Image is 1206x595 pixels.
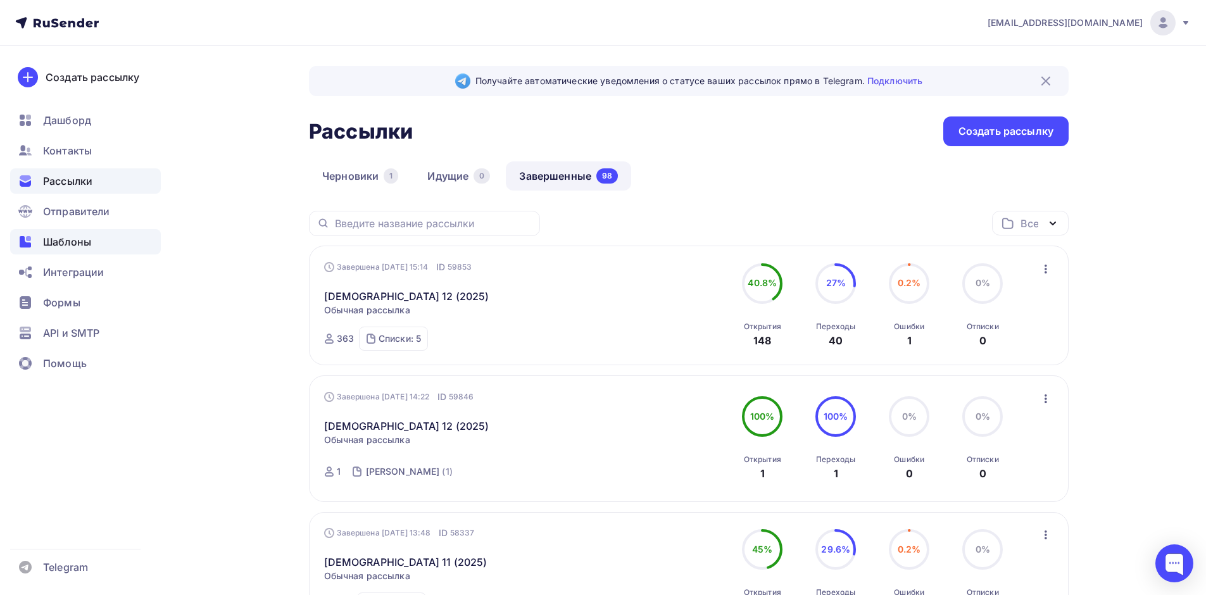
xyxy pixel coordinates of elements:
span: 58337 [450,527,475,539]
span: 0.2% [898,277,921,288]
span: 0% [976,411,990,422]
a: Контакты [10,138,161,163]
a: Рассылки [10,168,161,194]
span: 0% [976,544,990,554]
span: ID [439,527,448,539]
div: 1 [907,333,912,348]
span: Контакты [43,143,92,158]
a: Идущие0 [414,161,503,191]
div: 0 [474,168,490,184]
span: Обычная рассылка [324,304,410,316]
img: Telegram [455,73,470,89]
span: Получайте автоматические уведомления о статусе ваших рассылок прямо в Telegram. [475,75,922,87]
div: Отписки [967,454,999,465]
div: Создать рассылку [958,124,1053,139]
span: 59853 [448,261,472,273]
div: Переходы [816,454,855,465]
div: 148 [753,333,771,348]
span: Дашборд [43,113,91,128]
a: Формы [10,290,161,315]
div: Завершена [DATE] 14:22 [324,391,474,403]
div: Открытия [744,322,781,332]
span: 0% [976,277,990,288]
a: Отправители [10,199,161,224]
span: 45% [752,544,772,554]
a: Завершенные98 [506,161,631,191]
span: Помощь [43,356,87,371]
a: [PERSON_NAME] (1) [365,461,454,482]
h2: Рассылки [309,119,413,144]
span: Обычная рассылка [324,434,410,446]
div: Создать рассылку [46,70,139,85]
a: [DEMOGRAPHIC_DATA] 12 (2025) [324,418,489,434]
span: 0% [902,411,917,422]
span: 100% [824,411,848,422]
span: Интеграции [43,265,104,280]
div: 1 [834,466,838,481]
div: 1 [337,465,341,478]
div: 0 [979,466,986,481]
span: [EMAIL_ADDRESS][DOMAIN_NAME] [988,16,1143,29]
div: Ошибки [894,322,924,332]
span: ID [436,261,445,273]
div: 0 [979,333,986,348]
span: 59846 [449,391,474,403]
div: Завершена [DATE] 13:48 [324,527,475,539]
span: Шаблоны [43,234,91,249]
div: 363 [337,332,354,345]
span: 29.6% [821,544,850,554]
div: Ошибки [894,454,924,465]
div: Открытия [744,454,781,465]
a: [DEMOGRAPHIC_DATA] 12 (2025) [324,289,489,304]
span: 27% [826,277,846,288]
div: 40 [829,333,843,348]
span: Отправители [43,204,110,219]
a: [DEMOGRAPHIC_DATA] 11 (2025) [324,554,487,570]
span: Обычная рассылка [324,570,410,582]
a: Подключить [867,75,922,86]
a: Черновики1 [309,161,411,191]
div: [PERSON_NAME] [366,465,440,478]
div: 1 [760,466,765,481]
div: 98 [596,168,618,184]
div: Отписки [967,322,999,332]
span: 100% [750,411,775,422]
span: Формы [43,295,80,310]
div: 1 [384,168,398,184]
a: [EMAIL_ADDRESS][DOMAIN_NAME] [988,10,1191,35]
div: Переходы [816,322,855,332]
div: Все [1021,216,1038,231]
span: API и SMTP [43,325,99,341]
div: Списки: 5 [379,332,421,345]
a: Дашборд [10,108,161,133]
div: Завершена [DATE] 15:14 [324,261,472,273]
span: Рассылки [43,173,92,189]
span: 40.8% [748,277,777,288]
button: Все [992,211,1069,235]
span: 0.2% [898,544,921,554]
span: Telegram [43,560,88,575]
div: (1) [442,465,452,478]
span: ID [437,391,446,403]
a: Шаблоны [10,229,161,254]
input: Введите название рассылки [335,216,532,230]
div: 0 [906,466,913,481]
